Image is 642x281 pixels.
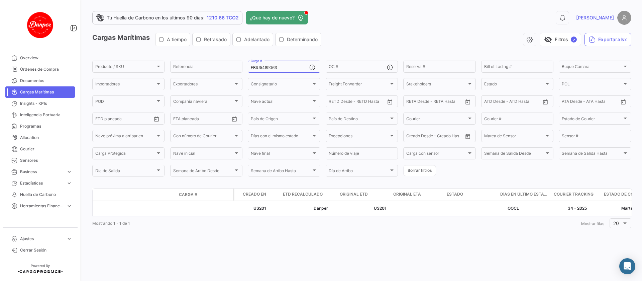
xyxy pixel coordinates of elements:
[463,97,473,107] button: Open calendar
[190,117,217,122] input: Hasta
[314,206,328,211] span: Danper
[551,189,601,201] datatable-header-cell: Courier Tracking
[571,37,577,43] span: ✓
[337,189,391,201] datatable-header-cell: Original ETD
[576,14,614,21] span: [PERSON_NAME]
[155,33,190,46] button: A tiempo
[167,36,187,43] span: A tiempo
[20,89,72,95] span: Cargas Marítimas
[66,180,72,186] span: expand_more
[95,117,107,122] input: Desde
[106,192,123,197] datatable-header-cell: Modo de Transporte
[244,36,270,43] span: Adelantado
[246,11,308,24] button: ¿Qué hay de nuevo?
[66,236,72,242] span: expand_more
[20,123,72,129] span: Programas
[243,191,266,197] span: Creado en
[5,189,75,200] a: Huella de Carbono
[340,191,368,197] span: Original ETD
[562,117,622,122] span: Estado de Courier
[484,83,544,87] span: Estado
[568,205,616,211] div: 34 - 2025
[329,117,389,122] span: País de Destino
[554,191,594,197] span: Courier Tracking
[498,189,551,201] datatable-header-cell: Días en último estado
[204,36,227,43] span: Retrasado
[92,11,242,24] a: Tu Huella de Carbono en los últimos 90 días:1210.66 TCO2
[374,206,387,211] span: US201
[20,169,64,175] span: Business
[283,191,323,197] span: ETD Recalculado
[20,192,72,198] span: Huella de Carbono
[619,258,635,274] div: Abrir Intercom Messenger
[207,14,239,21] span: 1210.66 TCO2
[544,36,552,44] span: visibility_off
[444,189,498,201] datatable-header-cell: Estado
[5,86,75,98] a: Cargas Marítimas
[5,155,75,166] a: Sensores
[329,169,389,174] span: Día de Arribo
[562,83,622,87] span: POL
[5,132,75,143] a: Allocation
[253,206,266,211] span: US201
[587,100,614,105] input: ATA Hasta
[329,100,341,105] input: Desde
[251,169,311,174] span: Semana de Arribo Hasta
[508,206,519,211] span: OOCL
[20,135,72,141] span: Allocation
[250,14,295,21] span: ¿Qué hay de nuevo?
[95,100,155,105] span: POD
[20,112,72,118] span: Inteligencia Portuaria
[173,117,185,122] input: Desde
[391,189,444,201] datatable-header-cell: Original ETA
[617,11,631,25] img: placeholder-user.png
[447,191,463,197] span: Estado
[5,143,75,155] a: Courier
[20,55,72,61] span: Overview
[406,100,418,105] input: Desde
[584,33,631,46] button: Exportar.xlsx
[95,169,155,174] span: Día de Salida
[581,221,604,226] span: Mostrar filas
[95,65,155,70] span: Producto / SKU
[403,165,436,176] button: Borrar filtros
[173,100,233,105] span: Compañía naviera
[107,14,205,21] span: Tu Huella de Carbono en los últimos 90 días:
[20,157,72,163] span: Sensores
[173,169,233,174] span: Semana de Arribo Desde
[540,33,581,46] button: visibility_offFiltros✓
[406,83,466,87] span: Stakeholders
[251,100,311,105] span: Nave actual
[484,152,544,157] span: Semana de Salida Desde
[251,83,311,87] span: Consignatario
[287,36,318,43] span: Determinando
[251,135,311,139] span: Días con el mismo estado
[5,75,75,86] a: Documentos
[20,146,72,152] span: Courier
[92,33,323,46] h3: Cargas Marítimas
[92,221,130,226] span: Mostrando 1 - 1 de 1
[20,236,64,242] span: Ajustes
[540,97,550,107] button: Open calendar
[5,121,75,132] a: Programas
[510,100,537,105] input: ATD Hasta
[251,152,311,157] span: Nave final
[393,191,421,197] span: Original ETA
[562,152,622,157] span: Semana de Salida Hasta
[173,135,233,139] span: Con número de Courier
[406,135,431,139] input: Creado Desde
[66,169,72,175] span: expand_more
[151,114,162,124] button: Open calendar
[173,152,233,157] span: Nave inicial
[5,98,75,109] a: Insights - KPIs
[95,152,155,157] span: Carga Protegida
[280,189,337,201] datatable-header-cell: ETD Recalculado
[5,109,75,121] a: Inteligencia Portuaria
[173,83,233,87] span: Exportadores
[562,65,622,70] span: Buque Cámara
[484,135,544,139] span: Marca de Sensor
[20,66,72,72] span: Órdenes de Compra
[240,189,280,201] datatable-header-cell: Creado en
[562,100,582,105] input: ATA Desde
[618,97,628,107] button: Open calendar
